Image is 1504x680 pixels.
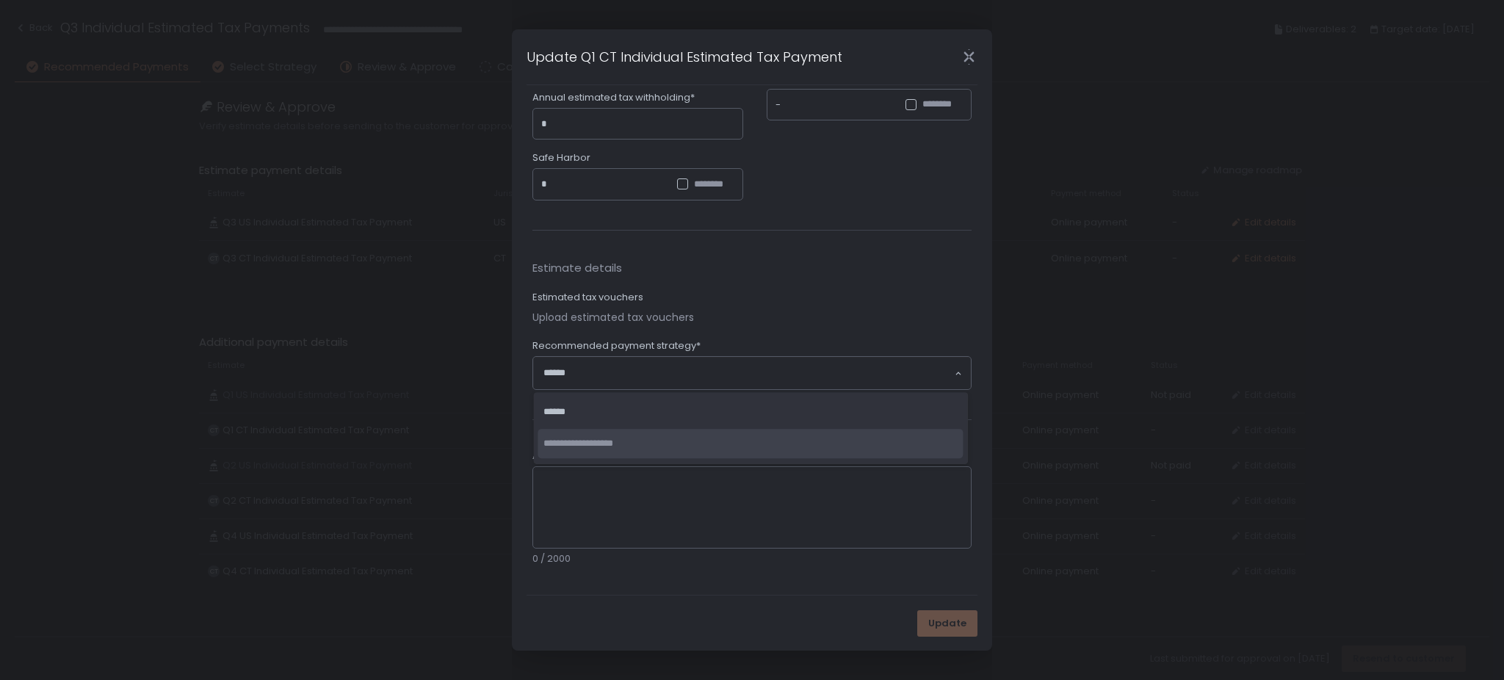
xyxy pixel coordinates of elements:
span: Recommended payment strategy* [532,339,701,352]
input: Search for option [543,366,953,380]
span: Estimate details [532,260,972,277]
h1: Update Q1 CT Individual Estimated Tax Payment [527,47,842,67]
label: Estimated tax vouchers [532,291,643,304]
div: Search for option [533,357,971,389]
button: Upload estimated tax vouchers [532,310,694,325]
span: Safe Harbor [532,151,590,164]
div: - [775,98,781,112]
div: 0 / 2000 [532,552,972,565]
div: Close [945,48,992,65]
span: Additional notes [532,449,610,463]
span: Annual estimated tax withholding* [532,91,695,104]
